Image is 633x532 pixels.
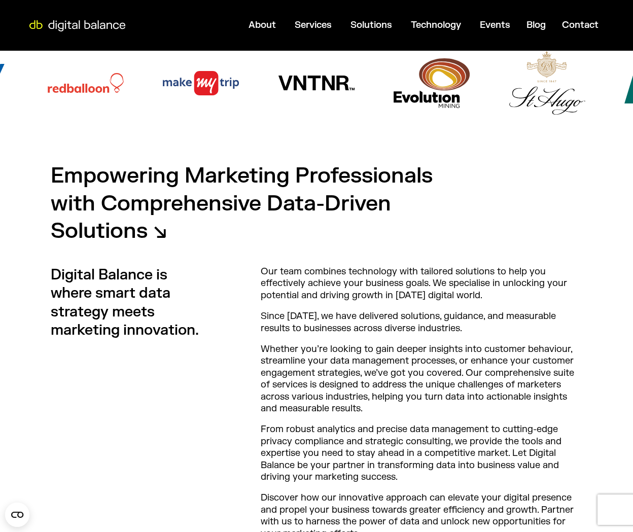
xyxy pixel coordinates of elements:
[526,19,546,31] a: Blog
[156,20,246,152] div: 3 / 83
[5,503,29,527] button: Open CMP widget
[387,20,477,152] div: 5 / 83
[271,20,362,152] div: 4 / 83
[25,20,129,31] img: Digital Balance logo
[51,266,210,340] h3: Digital Balance is where smart data strategy meets marketing innovation.
[261,423,582,483] p: From robust analytics and precise data management to cutting-edge privacy compliance and strategi...
[130,15,607,35] nav: Menu
[502,20,592,152] div: 6 / 83
[261,310,582,334] p: Since [DATE], we have delivered solutions, guidance, and measurable results to businesses across ...
[130,15,607,35] div: Menu Toggle
[261,266,582,301] p: Our team combines technology with tailored solutions to help you effectively achieve your busines...
[350,19,392,31] a: Solutions
[51,162,481,245] h2: Empowering Marketing Professionals with Comprehensive Data-Driven Solutions ↘︎
[41,20,131,152] div: 2 / 83
[249,19,276,31] a: About
[261,343,582,414] p: Whether you’re looking to gain deeper insights into customer behaviour, streamline your data mana...
[562,19,599,31] a: Contact
[411,19,461,31] a: Technology
[480,19,510,31] a: Events
[295,19,332,31] a: Services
